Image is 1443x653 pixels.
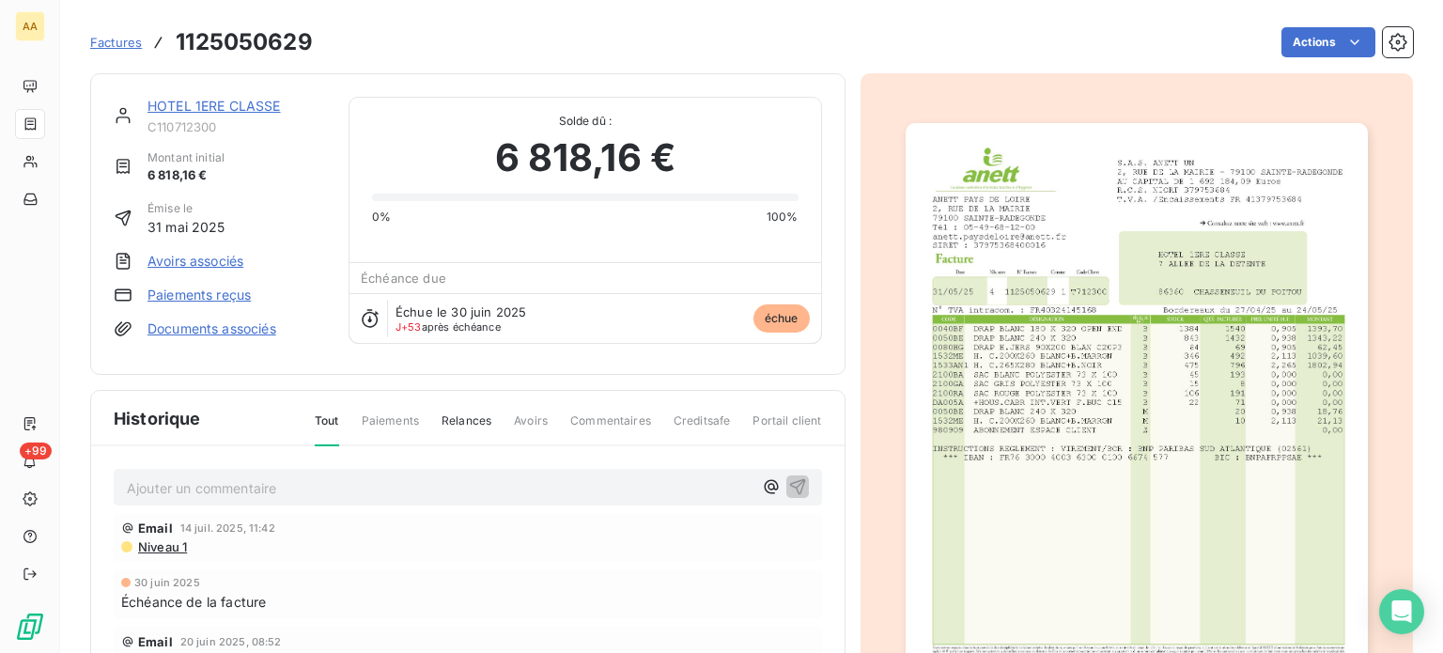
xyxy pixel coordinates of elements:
[147,200,225,217] span: Émise le
[753,304,810,333] span: échue
[315,412,339,446] span: Tout
[180,636,282,647] span: 20 juin 2025, 08:52
[134,577,200,588] span: 30 juin 2025
[20,443,52,459] span: +99
[138,521,173,536] span: Email
[15,11,45,41] div: AA
[372,209,391,225] span: 0%
[114,406,201,431] span: Historique
[674,412,731,444] span: Creditsafe
[396,321,501,333] span: après échéance
[147,98,281,114] a: HOTEL 1ERE CLASSE
[15,612,45,642] img: Logo LeanPay
[147,319,276,338] a: Documents associés
[1379,589,1424,634] div: Open Intercom Messenger
[90,33,142,52] a: Factures
[180,522,275,534] span: 14 juil. 2025, 11:42
[1281,27,1375,57] button: Actions
[361,271,446,286] span: Échéance due
[90,35,142,50] span: Factures
[767,209,799,225] span: 100%
[121,592,266,612] span: Échéance de la facture
[362,412,419,444] span: Paiements
[147,149,225,166] span: Montant initial
[147,217,225,237] span: 31 mai 2025
[442,412,491,444] span: Relances
[147,286,251,304] a: Paiements reçus
[147,166,225,185] span: 6 818,16 €
[570,412,651,444] span: Commentaires
[147,119,326,134] span: C110712300
[514,412,548,444] span: Avoirs
[372,113,798,130] span: Solde dû :
[396,320,422,334] span: J+53
[176,25,313,59] h3: 1125050629
[495,130,676,186] span: 6 818,16 €
[753,412,821,444] span: Portail client
[138,634,173,649] span: Email
[396,304,526,319] span: Échue le 30 juin 2025
[147,252,243,271] a: Avoirs associés
[136,539,187,554] span: Niveau 1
